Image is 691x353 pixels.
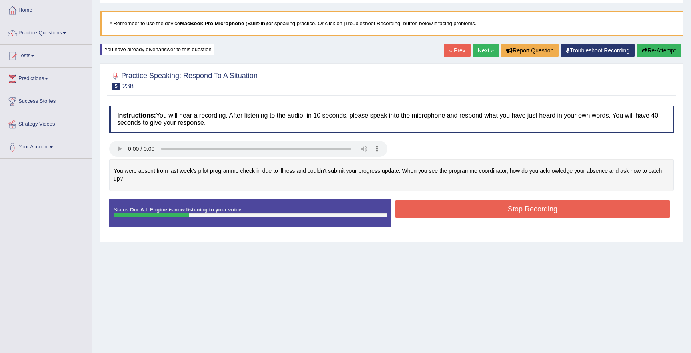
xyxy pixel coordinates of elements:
div: You have already given answer to this question [100,44,214,55]
div: You were absent from last week's pilot programme check in due to illness and couldn't submit your... [109,159,674,191]
button: Re-Attempt [637,44,681,57]
a: Success Stories [0,90,92,110]
div: Status: [109,199,391,227]
b: MacBook Pro Microphone (Built-in) [180,20,267,26]
a: Practice Questions [0,22,92,42]
a: « Prev [444,44,470,57]
b: Instructions: [117,112,156,119]
a: Strategy Videos [0,113,92,133]
span: 5 [112,83,120,90]
button: Stop Recording [395,200,670,218]
a: Tests [0,45,92,65]
button: Report Question [501,44,559,57]
small: 238 [122,82,134,90]
h2: Practice Speaking: Respond To A Situation [109,70,258,90]
a: Your Account [0,136,92,156]
a: Predictions [0,68,92,88]
strong: Our A.I. Engine is now listening to your voice. [130,207,243,213]
h4: You will hear a recording. After listening to the audio, in 10 seconds, please speak into the mic... [109,106,674,132]
a: Next » [473,44,499,57]
blockquote: * Remember to use the device for speaking practice. Or click on [Troubleshoot Recording] button b... [100,11,683,36]
a: Troubleshoot Recording [561,44,635,57]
